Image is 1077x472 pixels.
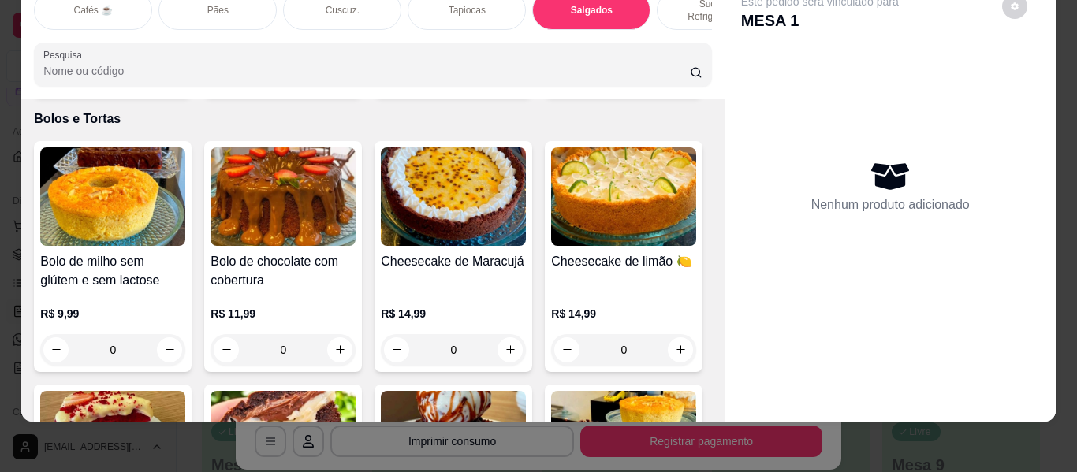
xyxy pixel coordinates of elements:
[449,4,486,17] p: Tapiocas
[40,252,185,290] h4: Bolo de milho sem glútem e sem lactose
[741,9,899,32] p: MESA 1
[551,252,696,271] h4: Cheesecake de limão 🍋
[384,337,409,362] button: decrease-product-quantity
[73,4,113,17] p: Cafés ☕
[554,337,579,362] button: decrease-product-quantity
[40,306,185,321] p: R$ 9,99
[157,337,182,362] button: increase-product-quantity
[551,147,696,246] img: product-image
[207,4,229,17] p: Pães
[34,110,711,128] p: Bolos e Tortas
[211,306,356,321] p: R$ 11,99
[327,337,352,362] button: increase-product-quantity
[811,195,970,214] p: Nenhum produto adicionado
[668,337,693,362] button: increase-product-quantity
[498,337,523,362] button: increase-product-quantity
[211,252,356,290] h4: Bolo de chocolate com cobertura
[381,147,526,246] img: product-image
[571,4,613,17] p: Salgados
[211,147,356,246] img: product-image
[381,252,526,271] h4: Cheesecake de Maracujá
[43,48,88,61] label: Pesquisa
[551,306,696,321] p: R$ 14,99
[43,63,690,79] input: Pesquisa
[326,4,360,17] p: Cuscuz.
[40,147,185,246] img: product-image
[43,337,69,362] button: decrease-product-quantity
[214,337,239,362] button: decrease-product-quantity
[381,306,526,321] p: R$ 14,99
